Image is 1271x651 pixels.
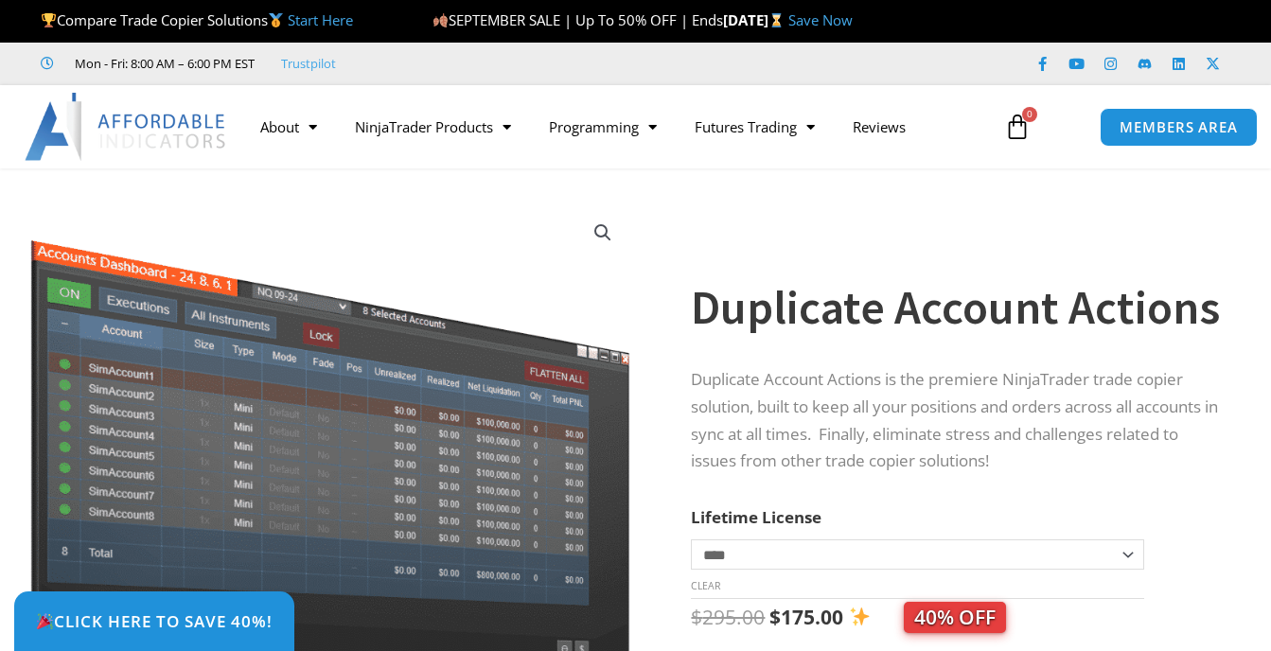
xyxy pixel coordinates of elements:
span: SEPTEMBER SALE | Up To 50% OFF | Ends [432,10,723,29]
span: Compare Trade Copier Solutions [41,10,353,29]
img: 🏆 [42,13,56,27]
img: ⌛ [769,13,784,27]
span: MEMBERS AREA [1120,120,1238,134]
img: 🎉 [37,613,53,629]
a: Reviews [834,105,925,149]
a: MEMBERS AREA [1100,108,1258,147]
span: Click Here to save 40%! [36,613,273,629]
img: 🍂 [433,13,448,27]
p: Duplicate Account Actions is the premiere NinjaTrader trade copier solution, built to keep all yo... [691,366,1224,476]
a: Programming [530,105,676,149]
a: NinjaTrader Products [336,105,530,149]
a: About [241,105,336,149]
nav: Menu [241,105,992,149]
img: LogoAI | Affordable Indicators – NinjaTrader [25,93,228,161]
a: Start Here [288,10,353,29]
h1: Duplicate Account Actions [691,274,1224,341]
a: Futures Trading [676,105,834,149]
strong: [DATE] [723,10,788,29]
span: 0 [1022,107,1037,122]
a: Save Now [788,10,853,29]
a: 🎉Click Here to save 40%! [14,591,294,651]
img: 🥇 [269,13,283,27]
label: Lifetime License [691,506,821,528]
a: 0 [976,99,1059,154]
span: Mon - Fri: 8:00 AM – 6:00 PM EST [70,52,255,75]
a: View full-screen image gallery [586,216,620,250]
a: Trustpilot [281,52,336,75]
a: Clear options [691,579,720,592]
